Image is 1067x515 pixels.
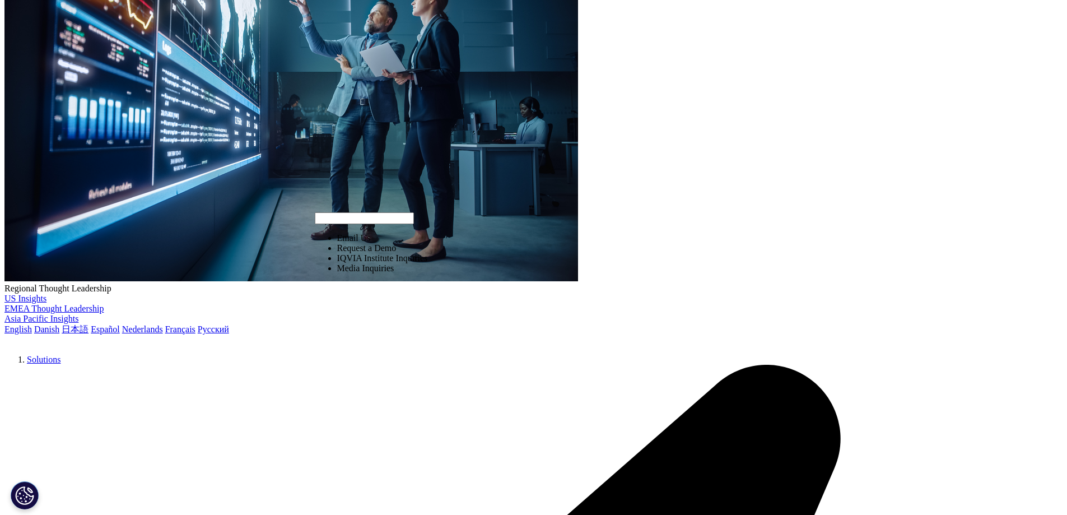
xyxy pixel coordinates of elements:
[337,253,428,263] li: IQVIA Institute Inquiries
[337,263,428,273] li: Media Inquiries
[122,324,163,334] a: Nederlands
[34,324,59,334] a: Danish
[165,324,195,334] a: Français
[4,284,1063,294] div: Regional Thought Leadership
[62,324,88,334] a: 日本語
[91,324,120,334] a: Español
[4,304,104,313] a: EMEA Thought Leadership
[337,233,428,243] li: Email Us
[337,243,428,253] li: Request a Demo
[4,324,32,334] a: English
[4,294,46,303] a: US Insights
[11,481,39,509] button: Definições de cookies
[27,355,60,364] a: Solutions
[4,314,78,323] a: Asia Pacific Insights
[198,324,229,334] a: Русский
